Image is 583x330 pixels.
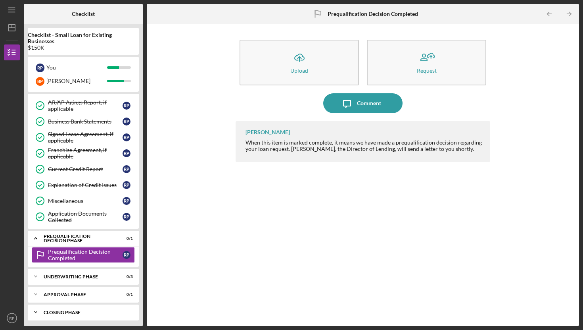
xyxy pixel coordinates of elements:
[123,197,130,205] div: R P
[328,11,418,17] b: Prequalification Decision Completed
[32,129,135,145] a: Signed Lease Agreement, if applicableRP
[32,114,135,129] a: Business Bank StatementsRP
[119,292,133,297] div: 0 / 1
[123,181,130,189] div: R P
[240,40,359,85] button: Upload
[46,61,107,74] div: You
[36,64,44,72] div: R P
[9,316,14,320] text: RP
[32,145,135,161] a: Franchise Agreement, if applicableRP
[48,198,123,204] div: Miscellaneous
[119,274,133,279] div: 0 / 3
[123,251,130,259] div: R P
[32,98,135,114] a: AR/AP Agings Report, if applicableRP
[32,161,135,177] a: Current Credit ReportRP
[123,165,130,173] div: R P
[123,118,130,125] div: R P
[36,77,44,86] div: B P
[44,274,113,279] div: Underwriting Phase
[119,236,133,241] div: 0 / 1
[4,310,20,326] button: RP
[48,131,123,144] div: Signed Lease Agreement, if applicable
[323,93,403,113] button: Comment
[48,249,123,261] div: Prequalification Decision Completed
[46,74,107,88] div: [PERSON_NAME]
[123,102,130,110] div: R P
[290,68,308,73] div: Upload
[32,247,135,263] a: Prequalification Decision CompletedRP
[32,209,135,225] a: Application Documents CollectedRP
[32,193,135,209] a: MiscellaneousRP
[123,149,130,157] div: R P
[123,213,130,221] div: R P
[44,310,129,315] div: Closing Phase
[48,147,123,160] div: Franchise Agreement, if applicable
[123,133,130,141] div: R P
[48,166,123,172] div: Current Credit Report
[367,40,486,85] button: Request
[48,182,123,188] div: Explanation of Credit Issues
[357,93,381,113] div: Comment
[44,292,113,297] div: Approval Phase
[48,210,123,223] div: Application Documents Collected
[48,118,123,125] div: Business Bank Statements
[245,129,290,135] div: [PERSON_NAME]
[245,139,482,152] div: When this item is marked complete, it means we have made a prequalification decision regarding yo...
[32,177,135,193] a: Explanation of Credit IssuesRP
[417,68,437,73] div: Request
[44,234,113,243] div: Prequalification Decision Phase
[48,99,123,112] div: AR/AP Agings Report, if applicable
[28,32,139,44] b: Checklist - Small Loan for Existing Businesses
[72,11,95,17] b: Checklist
[28,44,139,51] div: $150K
